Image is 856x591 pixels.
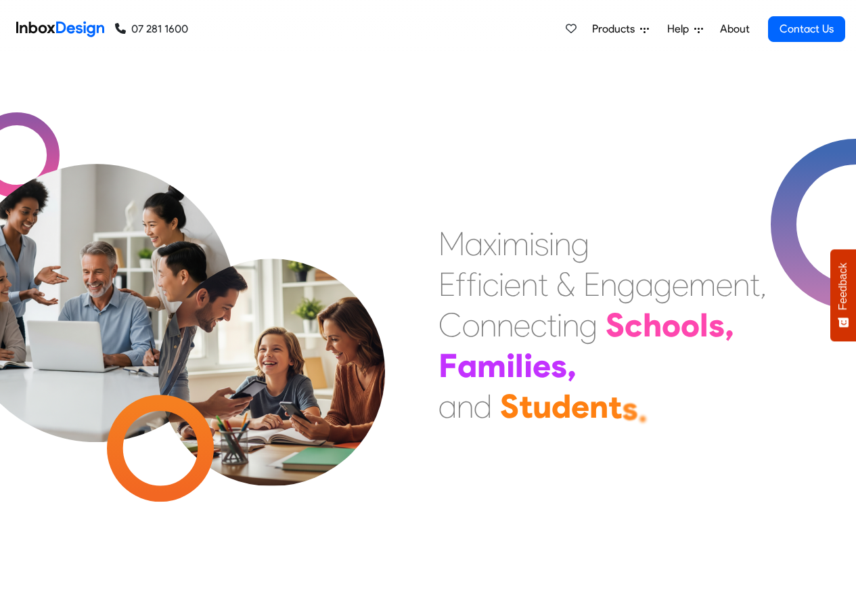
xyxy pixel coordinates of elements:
div: e [571,386,589,426]
div: i [529,223,535,264]
div: s [551,345,567,386]
div: s [535,223,549,264]
span: Feedback [837,263,849,310]
div: s [622,388,638,429]
div: o [462,305,480,345]
div: i [557,305,562,345]
div: n [600,264,617,305]
div: e [672,264,689,305]
a: Products [587,16,654,43]
div: t [519,386,533,426]
div: S [500,386,519,426]
div: a [635,264,654,305]
div: i [549,223,554,264]
div: d [474,386,492,426]
a: Help [662,16,708,43]
img: parents_with_child.png [130,202,413,486]
div: , [567,345,577,386]
div: g [579,305,598,345]
div: g [617,264,635,305]
div: g [654,264,672,305]
div: i [506,345,515,386]
div: u [533,386,551,426]
div: a [457,345,477,386]
div: g [571,223,589,264]
div: t [538,264,548,305]
div: f [466,264,477,305]
div: t [608,387,622,427]
div: l [700,305,708,345]
div: M [438,223,465,264]
div: h [643,305,662,345]
div: o [662,305,681,345]
div: c [531,305,547,345]
div: , [760,264,767,305]
div: E [438,264,455,305]
div: e [533,345,551,386]
div: E [583,264,600,305]
div: S [606,305,625,345]
div: e [504,264,521,305]
div: i [477,264,482,305]
span: Products [592,21,640,37]
div: Maximising Efficient & Engagement, Connecting Schools, Families, and Students. [438,223,767,426]
div: s [708,305,725,345]
div: o [681,305,700,345]
a: 07 281 1600 [115,21,188,37]
div: n [497,305,514,345]
div: n [589,386,608,426]
a: About [716,16,753,43]
div: , [725,305,734,345]
div: l [515,345,524,386]
div: F [438,345,457,386]
div: n [521,264,538,305]
div: a [438,386,457,426]
div: c [625,305,643,345]
div: & [556,264,575,305]
div: t [750,264,760,305]
div: n [733,264,750,305]
div: x [483,223,497,264]
div: c [482,264,499,305]
a: Contact Us [768,16,845,42]
div: n [457,386,474,426]
div: m [477,345,506,386]
button: Feedback - Show survey [830,249,856,341]
div: i [499,264,504,305]
div: e [514,305,531,345]
div: n [480,305,497,345]
div: i [524,345,533,386]
div: f [455,264,466,305]
div: d [551,386,571,426]
div: a [465,223,483,264]
span: Help [667,21,694,37]
div: n [554,223,571,264]
div: e [716,264,733,305]
div: C [438,305,462,345]
div: t [547,305,557,345]
div: . [638,390,648,431]
div: m [689,264,716,305]
div: i [497,223,502,264]
div: m [502,223,529,264]
div: n [562,305,579,345]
